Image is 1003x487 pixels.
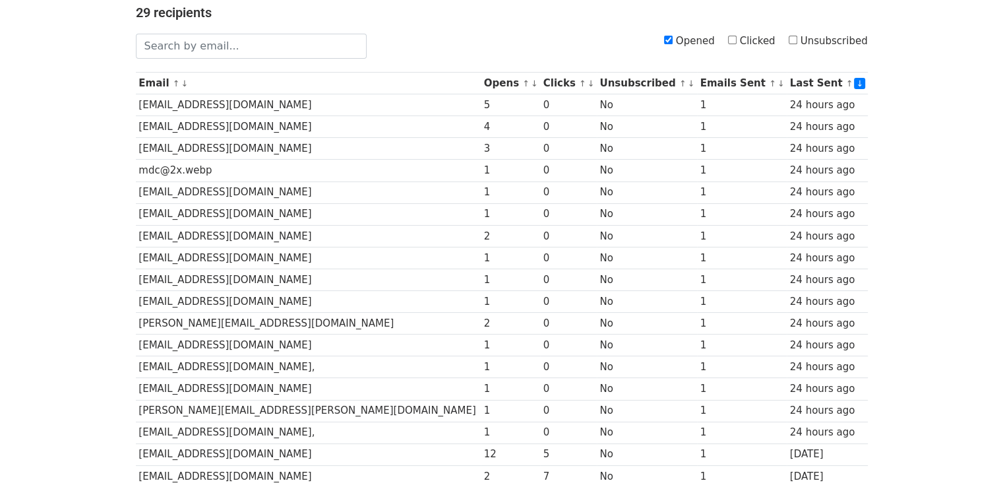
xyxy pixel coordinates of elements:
[540,378,597,400] td: 0
[540,291,597,313] td: 0
[697,378,787,400] td: 1
[597,203,697,225] td: No
[787,138,868,160] td: 24 hours ago
[540,138,597,160] td: 0
[664,34,715,49] label: Opened
[136,247,481,269] td: [EMAIL_ADDRESS][DOMAIN_NAME]
[597,378,697,400] td: No
[136,335,481,356] td: [EMAIL_ADDRESS][DOMAIN_NAME]
[136,73,481,94] th: Email
[588,79,595,88] a: ↓
[540,269,597,290] td: 0
[697,335,787,356] td: 1
[522,79,530,88] a: ↑
[540,247,597,269] td: 0
[697,116,787,138] td: 1
[787,356,868,378] td: 24 hours ago
[597,422,697,443] td: No
[787,291,868,313] td: 24 hours ago
[697,313,787,335] td: 1
[136,5,868,20] h4: 29 recipients
[481,225,540,247] td: 2
[136,116,481,138] td: [EMAIL_ADDRESS][DOMAIN_NAME]
[136,94,481,116] td: [EMAIL_ADDRESS][DOMAIN_NAME]
[777,79,785,88] a: ↓
[540,203,597,225] td: 0
[787,116,868,138] td: 24 hours ago
[597,269,697,290] td: No
[136,465,481,487] td: [EMAIL_ADDRESS][DOMAIN_NAME]
[481,443,540,465] td: 12
[481,181,540,203] td: 1
[697,269,787,290] td: 1
[597,181,697,203] td: No
[597,160,697,181] td: No
[136,181,481,203] td: [EMAIL_ADDRESS][DOMAIN_NAME]
[597,73,697,94] th: Unsubscribed
[688,79,695,88] a: ↓
[787,378,868,400] td: 24 hours ago
[540,465,597,487] td: 7
[481,138,540,160] td: 3
[579,79,586,88] a: ↑
[481,400,540,422] td: 1
[597,116,697,138] td: No
[697,422,787,443] td: 1
[597,94,697,116] td: No
[937,424,1003,487] iframe: Chat Widget
[789,34,868,49] label: Unsubscribed
[481,335,540,356] td: 1
[540,181,597,203] td: 0
[787,400,868,422] td: 24 hours ago
[697,400,787,422] td: 1
[769,79,776,88] a: ↑
[136,378,481,400] td: [EMAIL_ADDRESS][DOMAIN_NAME]
[697,138,787,160] td: 1
[597,335,697,356] td: No
[697,225,787,247] td: 1
[787,160,868,181] td: 24 hours ago
[136,225,481,247] td: [EMAIL_ADDRESS][DOMAIN_NAME]
[697,160,787,181] td: 1
[697,443,787,465] td: 1
[728,36,737,44] input: Clicked
[787,465,868,487] td: [DATE]
[481,291,540,313] td: 1
[787,181,868,203] td: 24 hours ago
[664,36,673,44] input: Opened
[597,443,697,465] td: No
[136,443,481,465] td: [EMAIL_ADDRESS][DOMAIN_NAME]
[697,247,787,269] td: 1
[136,160,481,181] td: mdc@2x.webp
[173,79,180,88] a: ↑
[481,378,540,400] td: 1
[540,94,597,116] td: 0
[597,247,697,269] td: No
[787,443,868,465] td: [DATE]
[728,34,775,49] label: Clicked
[597,356,697,378] td: No
[540,422,597,443] td: 0
[136,291,481,313] td: [EMAIL_ADDRESS][DOMAIN_NAME]
[540,400,597,422] td: 0
[540,225,597,247] td: 0
[854,78,865,89] a: ↓
[787,203,868,225] td: 24 hours ago
[481,247,540,269] td: 1
[697,291,787,313] td: 1
[540,116,597,138] td: 0
[846,79,853,88] a: ↑
[540,443,597,465] td: 5
[136,203,481,225] td: [EMAIL_ADDRESS][DOMAIN_NAME]
[481,313,540,335] td: 2
[481,94,540,116] td: 5
[136,356,481,378] td: [EMAIL_ADDRESS][DOMAIN_NAME],
[136,400,481,422] td: [PERSON_NAME][EMAIL_ADDRESS][PERSON_NAME][DOMAIN_NAME]
[787,73,868,94] th: Last Sent
[597,225,697,247] td: No
[181,79,189,88] a: ↓
[787,225,868,247] td: 24 hours ago
[481,269,540,290] td: 1
[481,422,540,443] td: 1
